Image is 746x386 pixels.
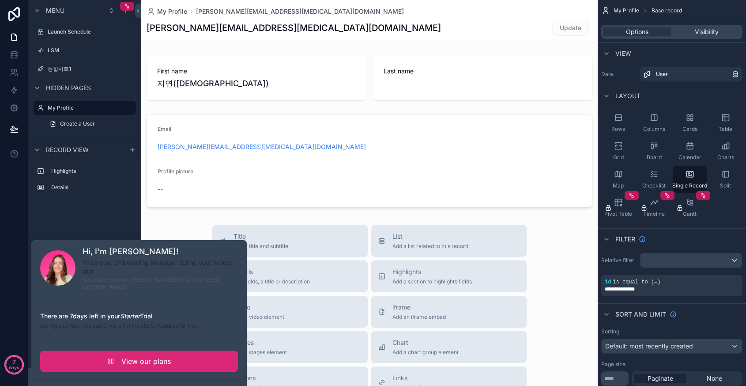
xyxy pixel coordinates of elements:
button: Grid [601,138,635,164]
label: 통합시트1 [48,65,134,73]
span: View [615,49,631,58]
a: LSM [34,43,136,57]
button: Map [601,166,635,193]
span: Solution Engineer [83,276,126,283]
label: Details [51,184,132,191]
a: My Profile [34,101,136,115]
p: During your trial you can enjoy all of the features for free. [40,322,238,329]
a: [PERSON_NAME][EMAIL_ADDRESS][MEDICAL_DATA][DOMAIN_NAME] [196,7,404,16]
span: Sort And Limit [615,310,666,319]
a: User [640,67,742,81]
span: • [PERSON_NAME][EMAIL_ADDRESS][DOMAIN_NAME] • [83,276,219,290]
button: Table [708,110,742,136]
p: I'll be your Onboarding Manager during your Noloco trial [83,258,238,276]
div: scrollable content [28,160,141,203]
label: Launch Schedule [48,28,134,35]
button: Default: most recently created [601,339,742,354]
span: Pivot Table [604,210,632,218]
button: Charts [708,138,742,164]
h1: Hi, I'm [PERSON_NAME]! [83,245,238,258]
button: Pivot Table [601,195,635,221]
label: Relative filter [601,257,637,264]
span: Cards [682,126,697,133]
span: Create a User [60,120,95,127]
span: Filter [615,235,635,244]
span: Gantt [683,210,697,218]
span: id [605,279,611,285]
button: Gantt [673,195,707,221]
p: 7 [12,358,16,367]
label: Highlights [51,168,132,175]
span: Default: most recently created [605,342,693,350]
h1: [PERSON_NAME][EMAIL_ADDRESS][MEDICAL_DATA][DOMAIN_NAME] [147,22,441,34]
span: Hidden pages [46,84,91,92]
span: Checklist [642,182,666,189]
label: My Profile [48,104,131,111]
span: Columns [643,126,665,133]
span: Grid [613,154,624,161]
a: My Profile [147,7,187,16]
h3: There are 7 days left in your Trial [40,312,238,321]
span: Table [719,126,732,133]
button: Columns [637,110,671,136]
span: Timeline [643,210,665,218]
em: Starter [139,322,157,329]
span: Board [647,154,662,161]
span: Record view [46,145,89,154]
button: Checklist [637,166,671,193]
label: Sorting [601,328,619,335]
span: User [656,71,668,78]
a: View our plans [40,351,238,372]
button: Timeline [637,195,671,221]
span: is equal to (=) [613,279,660,285]
label: Data [601,71,637,78]
span: Map [613,182,624,189]
button: Calendar [673,138,707,164]
a: Launch Schedule [34,25,136,39]
span: Calendar [678,154,701,161]
button: Split [708,166,742,193]
span: Base record [652,7,682,14]
span: Charts [717,154,734,161]
button: Rows [601,110,635,136]
p: days [9,361,19,374]
button: Single Record [673,166,707,193]
span: Visibility [695,27,719,36]
span: My Profile [614,7,639,14]
label: Page size [601,361,625,368]
span: Menu [46,6,64,15]
em: Starter [120,312,140,320]
button: Board [637,138,671,164]
span: Split [720,182,731,189]
label: LSM [48,47,134,54]
span: My Profile [157,7,187,16]
span: View our plans [121,356,171,367]
span: Options [626,27,648,36]
span: Single Record [672,182,707,189]
span: Layout [615,92,641,100]
span: Rows [611,126,625,133]
button: Cards [673,110,707,136]
a: 통합시트1 [34,62,136,76]
a: Create a User [44,117,136,131]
